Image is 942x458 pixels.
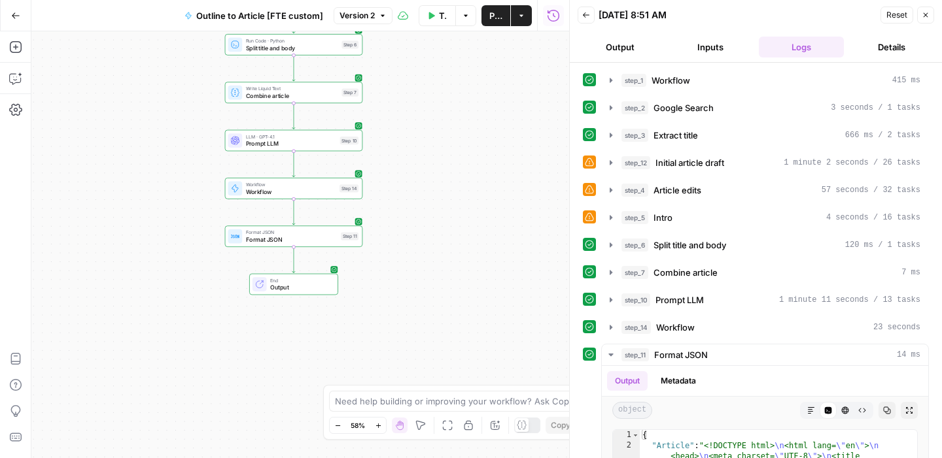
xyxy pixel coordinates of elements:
[225,274,362,295] div: EndOutput
[340,137,359,144] div: Step 10
[613,430,640,440] div: 1
[886,9,907,21] span: Reset
[654,211,672,224] span: Intro
[654,129,698,142] span: Extract title
[652,74,690,87] span: Workflow
[845,239,920,251] span: 120 ms / 1 tasks
[270,276,330,284] span: End
[270,283,330,292] span: Output
[246,133,337,140] span: LLM · GPT-4.1
[196,9,323,22] span: Outline to Article [FTE custom]
[602,262,928,283] button: 7 ms
[246,85,338,92] span: Write Liquid Text
[654,238,726,252] span: Split title and body
[246,91,338,101] span: Combine article
[621,156,650,169] span: step_12
[845,129,920,141] span: 666 ms / 2 tasks
[225,82,362,103] div: Write Liquid TextCombine articleStep 7
[292,151,295,176] g: Edge from step_10 to step_14
[481,5,510,26] button: Publish
[292,247,295,272] g: Edge from step_11 to end
[246,229,338,236] span: Format JSON
[340,10,375,22] span: Version 2
[654,184,701,197] span: Article edits
[292,199,295,225] g: Edge from step_14 to step_11
[292,56,295,81] g: Edge from step_6 to step_7
[892,74,920,86] span: 415 ms
[602,180,928,201] button: 57 seconds / 32 tasks
[784,157,920,169] span: 1 minute 2 seconds / 26 tasks
[656,321,695,334] span: Workflow
[602,317,928,338] button: 23 seconds
[621,238,648,252] span: step_6
[621,293,650,306] span: step_10
[621,266,648,279] span: step_7
[602,289,928,310] button: 1 minute 11 seconds / 13 tasks
[621,74,646,87] span: step_1
[225,225,362,247] div: Format JSONFormat JSONStep 11
[668,37,753,57] button: Inputs
[612,402,652,419] span: object
[340,184,358,192] div: Step 14
[632,430,639,440] span: Toggle code folding, rows 1 through 5
[873,321,920,333] span: 23 seconds
[621,211,648,224] span: step_5
[551,419,570,431] span: Copy
[901,267,920,278] span: 7 ms
[225,178,362,199] div: WorkflowWorkflowStep 14
[225,130,362,152] div: LLM · GPT-4.1Prompt LLMStep 10
[849,37,934,57] button: Details
[881,7,913,24] button: Reset
[602,70,928,91] button: 415 ms
[654,348,708,361] span: Format JSON
[292,103,295,129] g: Edge from step_7 to step_10
[654,101,714,114] span: Google Search
[602,344,928,365] button: 14 ms
[334,7,392,24] button: Version 2
[419,5,455,26] button: Test Workflow
[177,5,331,26] button: Outline to Article [FTE custom]
[831,102,920,114] span: 3 seconds / 1 tasks
[578,37,663,57] button: Output
[341,41,358,48] div: Step 6
[246,235,338,244] span: Format JSON
[246,37,338,44] span: Run Code · Python
[341,233,358,240] div: Step 11
[546,417,576,434] button: Copy
[341,89,358,97] div: Step 7
[654,266,718,279] span: Combine article
[489,9,502,22] span: Publish
[292,7,295,33] g: Edge from step_5 to step_6
[246,181,336,188] span: Workflow
[655,156,724,169] span: Initial article draft
[246,139,337,148] span: Prompt LLM
[826,212,920,223] span: 4 seconds / 16 tasks
[351,420,365,431] span: 58%
[621,321,651,334] span: step_14
[897,349,920,361] span: 14 ms
[655,293,704,306] span: Prompt LLM
[602,125,928,146] button: 666 ms / 2 tasks
[439,9,447,22] span: Test Workflow
[653,371,704,391] button: Metadata
[246,187,336,196] span: Workflow
[602,207,928,228] button: 4 seconds / 16 tasks
[621,129,648,142] span: step_3
[621,184,648,197] span: step_4
[246,43,338,52] span: Split title and body
[621,348,649,361] span: step_11
[759,37,844,57] button: Logs
[621,101,648,114] span: step_2
[602,235,928,255] button: 120 ms / 1 tasks
[225,34,362,56] div: Run Code · PythonSplit title and bodyStep 6
[822,184,920,196] span: 57 seconds / 32 tasks
[779,294,920,306] span: 1 minute 11 seconds / 13 tasks
[602,97,928,118] button: 3 seconds / 1 tasks
[607,371,648,391] button: Output
[602,152,928,173] button: 1 minute 2 seconds / 26 tasks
